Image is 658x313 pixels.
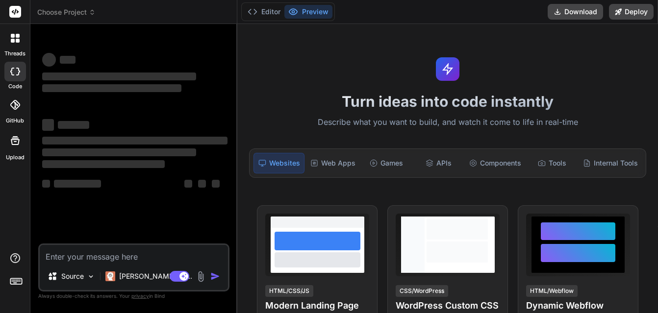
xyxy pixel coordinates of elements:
span: ‌ [42,72,196,80]
button: Editor [244,5,284,19]
div: Web Apps [306,153,359,173]
h4: Modern Landing Page [265,299,369,313]
span: ‌ [42,148,196,156]
span: ‌ [42,160,165,168]
span: ‌ [42,180,50,188]
span: ‌ [198,180,206,188]
h4: WordPress Custom CSS [396,299,500,313]
div: Games [361,153,411,173]
img: Claude 4 Sonnet [105,271,115,281]
span: ‌ [42,53,56,67]
label: GitHub [6,117,24,125]
img: attachment [195,271,206,282]
div: Websites [253,153,304,173]
span: ‌ [42,137,228,144]
span: ‌ [212,180,220,188]
img: icon [210,271,220,281]
label: code [8,82,22,91]
span: ‌ [42,84,181,92]
label: Upload [6,153,25,162]
button: Deploy [609,4,654,20]
span: privacy [131,293,149,299]
button: Preview [284,5,332,19]
div: Internal Tools [579,153,642,173]
span: ‌ [60,56,76,64]
p: Source [61,271,84,281]
p: Always double-check its answers. Your in Bind [38,291,229,301]
div: HTML/CSS/JS [265,285,313,297]
span: Choose Project [37,7,96,17]
div: Tools [527,153,577,173]
span: ‌ [42,119,54,131]
div: HTML/Webflow [526,285,578,297]
div: CSS/WordPress [396,285,448,297]
p: Describe what you want to build, and watch it come to life in real-time [243,116,652,129]
span: ‌ [54,180,101,188]
div: APIs [413,153,463,173]
button: Download [548,4,603,20]
img: Pick Models [87,272,95,281]
span: ‌ [58,121,89,129]
p: [PERSON_NAME] 4 S.. [119,271,192,281]
span: ‌ [184,180,192,188]
h1: Turn ideas into code instantly [243,93,652,110]
div: Components [465,153,525,173]
label: threads [4,49,25,58]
